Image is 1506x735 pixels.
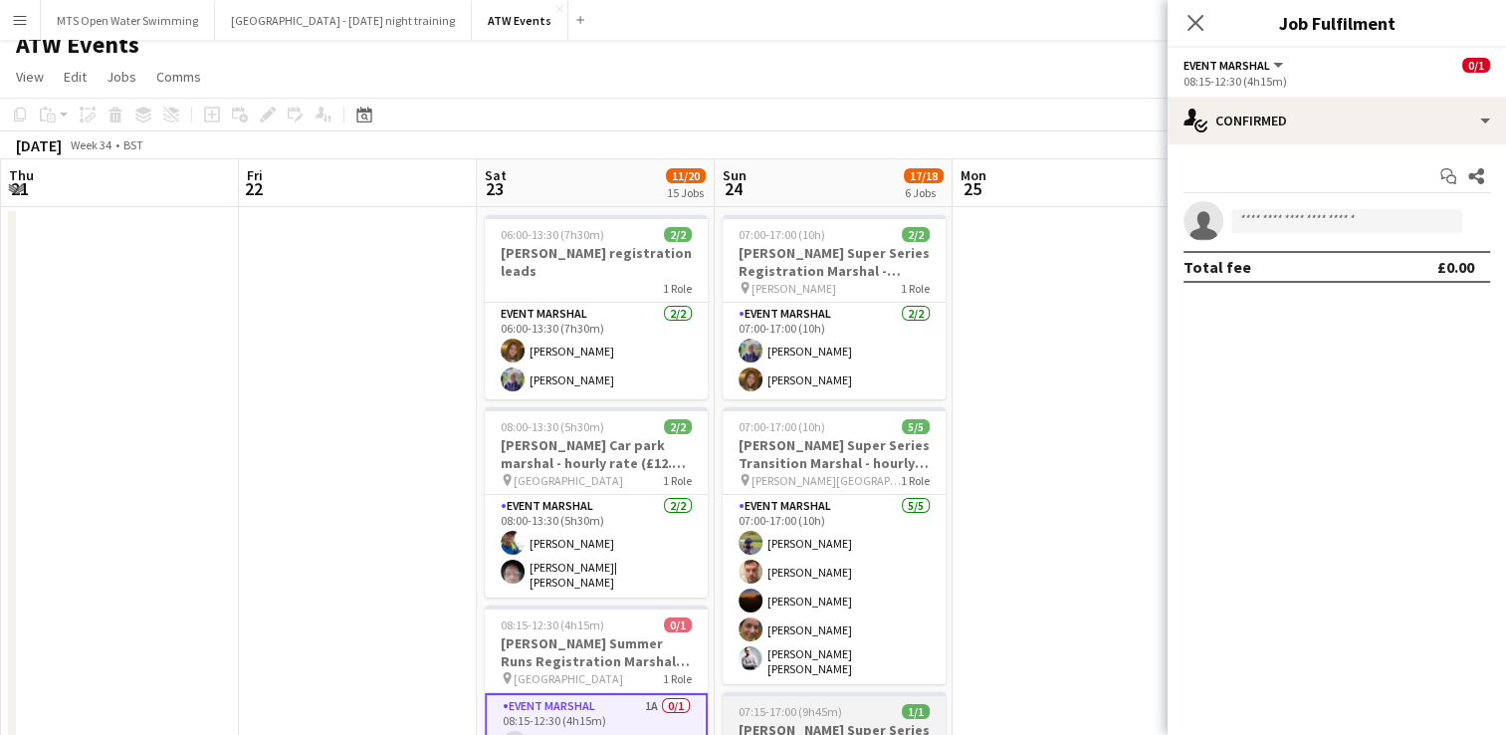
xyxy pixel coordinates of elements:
[739,419,825,434] span: 07:00-17:00 (10h)
[739,704,842,719] span: 07:15-17:00 (9h45m)
[485,634,708,670] h3: [PERSON_NAME] Summer Runs Registration Marshal hourly rate (£12.21 if over 21)
[9,166,34,184] span: Thu
[485,436,708,472] h3: [PERSON_NAME] Car park marshal - hourly rate (£12.21 if over 21)
[739,227,825,242] span: 07:00-17:00 (10h)
[752,281,836,296] span: [PERSON_NAME]
[485,495,708,598] app-card-role: Event Marshal2/208:00-13:30 (5h30m)[PERSON_NAME][PERSON_NAME]| [PERSON_NAME]
[1168,97,1506,144] div: Confirmed
[663,473,692,488] span: 1 Role
[501,227,604,242] span: 06:00-13:30 (7h30m)
[8,64,52,90] a: View
[1462,58,1490,73] span: 0/1
[752,473,901,488] span: [PERSON_NAME][GEOGRAPHIC_DATA]
[514,473,623,488] span: [GEOGRAPHIC_DATA]
[901,473,930,488] span: 1 Role
[1183,74,1490,89] div: 08:15-12:30 (4h15m)
[961,166,986,184] span: Mon
[902,704,930,719] span: 1/1
[1437,257,1474,277] div: £0.00
[485,215,708,399] app-job-card: 06:00-13:30 (7h30m)2/2[PERSON_NAME] registration leads1 RoleEvent Marshal2/206:00-13:30 (7h30m)[P...
[723,495,946,684] app-card-role: Event Marshal5/507:00-17:00 (10h)[PERSON_NAME][PERSON_NAME][PERSON_NAME][PERSON_NAME][PERSON_NAME...
[107,68,136,86] span: Jobs
[6,177,34,200] span: 21
[41,1,215,40] button: MTS Open Water Swimming
[723,407,946,684] app-job-card: 07:00-17:00 (10h)5/5[PERSON_NAME] Super Series Transition Marshal - hourly rate [PERSON_NAME][GEO...
[723,166,747,184] span: Sun
[1183,257,1251,277] div: Total fee
[1168,10,1506,36] h3: Job Fulfilment
[99,64,144,90] a: Jobs
[485,303,708,399] app-card-role: Event Marshal2/206:00-13:30 (7h30m)[PERSON_NAME][PERSON_NAME]
[485,407,708,598] app-job-card: 08:00-13:30 (5h30m)2/2[PERSON_NAME] Car park marshal - hourly rate (£12.21 if over 21) [GEOGRAPHI...
[247,166,263,184] span: Fri
[156,68,201,86] span: Comms
[663,671,692,686] span: 1 Role
[664,227,692,242] span: 2/2
[901,281,930,296] span: 1 Role
[472,1,568,40] button: ATW Events
[123,137,143,152] div: BST
[1183,58,1270,73] span: Event Marshal
[485,244,708,280] h3: [PERSON_NAME] registration leads
[16,135,62,155] div: [DATE]
[16,30,139,60] h1: ATW Events
[720,177,747,200] span: 24
[148,64,209,90] a: Comms
[723,303,946,399] app-card-role: Event Marshal2/207:00-17:00 (10h)[PERSON_NAME][PERSON_NAME]
[958,177,986,200] span: 25
[723,244,946,280] h3: [PERSON_NAME] Super Series Registration Marshal - hourly rate
[482,177,507,200] span: 23
[666,168,706,183] span: 11/20
[501,419,604,434] span: 08:00-13:30 (5h30m)
[905,185,943,200] div: 6 Jobs
[723,436,946,472] h3: [PERSON_NAME] Super Series Transition Marshal - hourly rate
[664,617,692,632] span: 0/1
[215,1,472,40] button: [GEOGRAPHIC_DATA] - [DATE] night training
[663,281,692,296] span: 1 Role
[902,227,930,242] span: 2/2
[902,419,930,434] span: 5/5
[1183,58,1286,73] button: Event Marshal
[64,68,87,86] span: Edit
[16,68,44,86] span: View
[667,185,705,200] div: 15 Jobs
[244,177,263,200] span: 22
[664,419,692,434] span: 2/2
[66,137,115,152] span: Week 34
[723,215,946,399] app-job-card: 07:00-17:00 (10h)2/2[PERSON_NAME] Super Series Registration Marshal - hourly rate [PERSON_NAME]1 ...
[56,64,95,90] a: Edit
[514,671,623,686] span: [GEOGRAPHIC_DATA]
[904,168,944,183] span: 17/18
[501,617,604,632] span: 08:15-12:30 (4h15m)
[485,166,507,184] span: Sat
